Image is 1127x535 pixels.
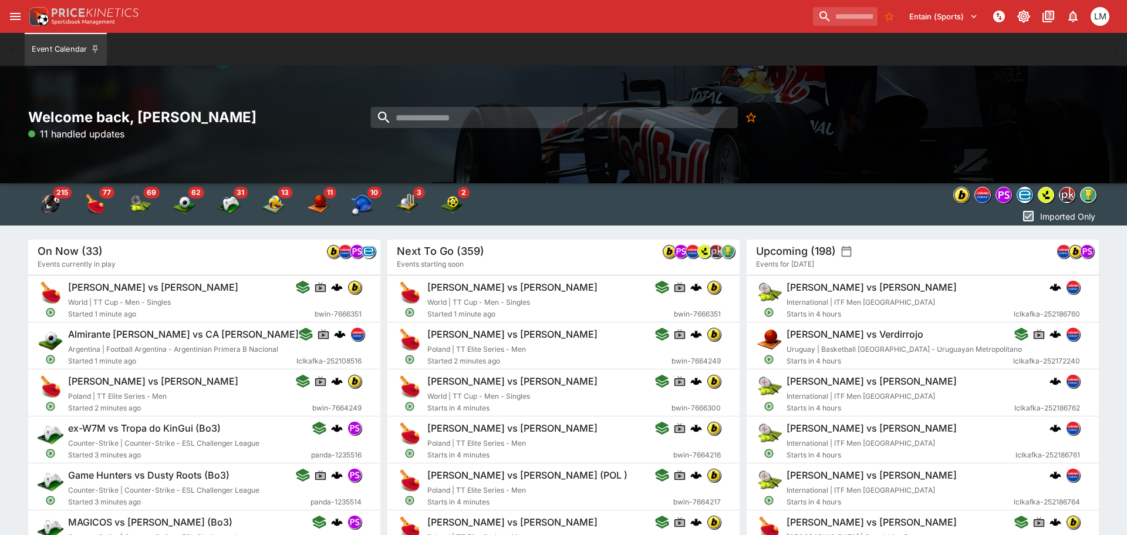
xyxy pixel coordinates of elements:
div: bwin [347,374,362,388]
span: 2 [458,187,470,198]
img: tennis [128,193,151,216]
h6: [PERSON_NAME] vs [PERSON_NAME] [787,469,957,482]
img: soccer [173,193,196,216]
span: Started 1 minute ago [68,355,296,367]
img: table_tennis [83,193,107,216]
span: Events for [DATE] [756,258,814,270]
svg: Open [764,354,774,365]
span: Counter-Strike | Counter-Strike - ESL Challenger League [68,486,259,494]
span: World | TT Cup - Men - Singles [68,298,171,307]
img: table_tennis.png [397,421,423,447]
img: logo-cerberus.svg [1050,281,1061,293]
div: Basketball [306,193,330,216]
span: Starts in 4 hours [787,308,1014,320]
span: Starts in 4 minutes [427,449,673,461]
div: pricekinetics [1059,187,1075,203]
img: logo-cerberus.svg [334,328,346,340]
img: volleyball [262,193,285,216]
img: lclkafka.png [1067,281,1079,294]
span: lclkafka-252186761 [1015,449,1080,461]
img: esports.png [38,421,63,447]
img: lclkafka.png [1067,375,1079,388]
img: logo-cerberus.svg [1050,422,1061,434]
img: bwin.png [348,281,361,294]
h6: [PERSON_NAME] vs [PERSON_NAME] (POL ) [427,469,627,482]
div: Table Tennis [83,193,107,216]
div: cerberus [690,422,702,434]
span: bwin-7664249 [312,402,362,414]
div: cerberus [1050,516,1061,528]
img: table_tennis.png [397,374,423,400]
h5: Upcoming (198) [756,244,836,258]
img: bwin.png [663,245,676,258]
img: lclkafka.png [1067,422,1079,435]
svg: Open [45,401,56,412]
img: pricekinetics.png [1059,187,1075,203]
div: pandascore [347,468,362,482]
img: lclkafka.png [975,187,990,203]
div: Tennis [128,193,151,216]
span: Events starting soon [397,258,464,270]
svg: Open [764,495,774,506]
span: Events currently in play [38,258,116,270]
div: Luigi Mollo [1091,7,1109,26]
h6: [PERSON_NAME] vs Verdirrojo [787,328,923,341]
img: lclkafka.png [1067,469,1079,482]
img: betradar.png [362,245,375,258]
span: 62 [188,187,204,198]
h6: Game Hunters vs Dusty Roots (Bo3) [68,469,230,482]
div: bwin [707,468,721,482]
button: Imported Only [1018,207,1099,226]
span: 69 [143,187,160,198]
img: tennis.png [756,468,782,494]
img: lsports.jpeg [698,245,711,258]
h6: [PERSON_NAME] vs [PERSON_NAME] [68,281,238,294]
div: Volleyball [262,193,285,216]
span: Started 1 minute ago [427,308,674,320]
button: Select Tenant [902,7,985,26]
h5: On Now (33) [38,244,103,258]
span: Poland | TT Elite Series - Men [427,439,526,447]
img: bwin.png [1067,516,1079,529]
svg: Open [45,354,56,365]
div: lclkafka [1066,327,1080,341]
div: lsports [1038,187,1054,203]
button: Documentation [1038,6,1059,27]
img: logo-cerberus.svg [331,516,343,528]
img: basketball [306,193,330,216]
span: World | TT Cup - Men - Singles [427,392,530,401]
div: cerberus [331,375,343,387]
div: lclkafka [686,244,700,258]
img: pandascore.png [1081,245,1094,258]
svg: Open [764,307,774,318]
img: tennis.png [756,374,782,400]
span: World | TT Cup - Men - Singles [427,298,530,307]
div: pandascore [347,515,362,529]
div: cerberus [334,328,346,340]
img: Sportsbook Management [52,19,115,25]
div: bwin [707,327,721,341]
h6: [PERSON_NAME] vs [PERSON_NAME] [427,516,598,529]
img: basketball.png [756,327,782,353]
h6: [PERSON_NAME] vs [PERSON_NAME] [427,281,598,294]
div: Futsal [440,193,464,216]
div: bwin [707,421,721,435]
span: International | ITF Men [GEOGRAPHIC_DATA] [787,439,935,447]
h6: [PERSON_NAME] vs [PERSON_NAME] [427,422,598,435]
span: bwin-7664216 [673,449,721,461]
span: panda-1235516 [311,449,362,461]
div: Esports [217,193,241,216]
h6: [PERSON_NAME] vs [PERSON_NAME] [787,375,957,388]
div: bwin [707,515,721,529]
svg: Open [45,495,56,506]
span: Starts in 4 hours [787,355,1013,367]
button: NOT Connected to PK [988,6,1010,27]
div: pandascore [350,244,364,258]
div: cerberus [331,422,343,434]
div: cerberus [690,516,702,528]
button: Notifications [1062,6,1084,27]
span: bwin-7666351 [315,308,362,320]
span: 31 [233,187,248,198]
img: table_tennis.png [397,327,423,353]
span: Started 2 minutes ago [68,402,312,414]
